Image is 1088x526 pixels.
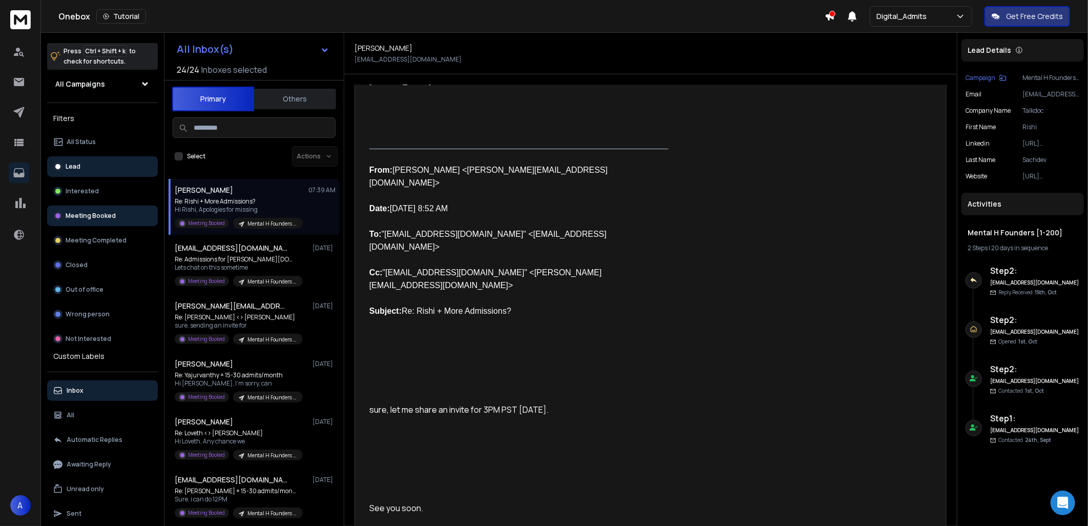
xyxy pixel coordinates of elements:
button: Others [254,88,336,110]
p: Meeting Booked [66,212,116,220]
p: Meeting Booked [188,335,225,343]
button: All Campaigns [47,74,158,94]
p: Re: Admissions for [PERSON_NAME][DOMAIN_NAME] [175,255,298,264]
h1: [PERSON_NAME] [175,417,233,427]
span: From: [369,166,392,174]
p: Mental H Founders [1-200] [247,510,297,517]
button: Automatic Replies [47,430,158,450]
button: Closed [47,255,158,275]
p: [DATE] [312,476,336,484]
p: Meeting Booked [188,277,225,285]
h6: Step 2 : [990,363,1080,375]
p: Sent [67,510,81,518]
p: Meeting Completed [66,236,127,245]
p: Re: [PERSON_NAME] + 15-30 admits/month [175,487,298,495]
button: Lead [47,156,158,177]
button: All Status [47,132,158,152]
button: Not Interested [47,329,158,349]
div: Activities [961,193,1084,215]
p: Opened [998,338,1037,346]
b: Date: [369,204,390,213]
p: Mental H Founders [1-200] [247,336,297,343]
h6: [EMAIL_ADDRESS][DOMAIN_NAME] [990,427,1080,434]
p: Talkdoc [1022,107,1080,115]
p: See you soon. [369,502,668,514]
p: Get Free Credits [1006,11,1063,22]
span: 20 days in sequence [991,244,1048,252]
button: Get Free Credits [985,6,1070,27]
span: 1st, Oct [1025,387,1044,394]
p: Re: Yajurvanthy + 15-30 admits/month [175,371,298,379]
p: Interested [66,187,99,195]
button: Meeting Booked [47,206,158,226]
span: 2 Steps [968,244,988,252]
p: Closed [66,261,88,269]
button: Unread only [47,479,158,499]
p: Re: Rishi + More Admissions? [175,197,298,206]
b: Cc: [369,268,383,277]
button: Meeting Completed [47,230,158,251]
b: To: [369,230,382,238]
p: Mental H Founders [1-200] [247,452,297,459]
p: Hi Loveth, Any chance we [175,437,298,446]
h1: All Inbox(s) [177,44,234,54]
p: All [67,411,74,419]
span: [PERSON_NAME] <[PERSON_NAME][EMAIL_ADDRESS][DOMAIN_NAME]> [DATE] 8:52 AM "[EMAIL_ADDRESS][DOMAIN_... [369,166,608,315]
div: | [968,244,1078,252]
button: A [10,495,31,516]
p: Mental H Founders [1-200] [247,278,297,286]
h1: [PERSON_NAME] [354,43,412,53]
p: Meeting Booked [188,451,225,459]
h1: All Campaigns [55,79,105,89]
p: Contacted [998,387,1044,395]
p: [URL][DOMAIN_NAME] [1022,139,1080,148]
p: Out of office [66,286,103,294]
p: Mental H Founders [1-200] [247,220,297,228]
p: Company Name [966,107,1011,115]
button: Awaiting Reply [47,454,158,475]
button: Campaign [966,74,1007,82]
p: website [966,172,987,180]
button: Out of office [47,279,158,300]
p: Not Interested [66,335,111,343]
h1: [EMAIL_ADDRESS][DOMAIN_NAME] [175,243,287,253]
h6: [EMAIL_ADDRESS][DOMAIN_NAME] [990,279,1080,287]
h1: [EMAIL_ADDRESS][DOMAIN_NAME] [175,475,287,485]
p: 07:39 AM [308,186,336,194]
h3: Inboxes selected [201,64,267,76]
h3: Filters [47,111,158,126]
span: 15th, Oct [1035,289,1057,296]
p: [EMAIL_ADDRESS][DOMAIN_NAME] [354,55,462,64]
h3: Custom Labels [53,351,104,361]
span: Ctrl + Shift + k [83,45,127,57]
p: Re: [PERSON_NAME] <> [PERSON_NAME] [175,313,298,321]
p: Hi Rishi, Apologies for missing [175,206,298,214]
p: Mental H Founders [1-200] [247,394,297,401]
p: Reply Received [998,289,1057,296]
p: Re: Loveth <> [PERSON_NAME] [175,429,298,437]
p: [EMAIL_ADDRESS][DOMAIN_NAME] [1022,90,1080,98]
button: Tutorial [96,9,146,24]
p: sure, sending an invite for [175,321,298,330]
p: [DATE] [312,360,336,368]
p: Contacted [998,436,1051,444]
p: Rishi [1022,123,1080,131]
p: Sure, i can do 12PM [175,495,298,503]
p: Meeting Booked [188,509,225,517]
p: Lead Details [968,45,1011,55]
button: Primary [172,87,254,111]
h1: [PERSON_NAME] [175,185,233,195]
label: Select [187,152,205,160]
p: Inbox [67,387,83,395]
p: All Status [67,138,96,146]
button: Wrong person [47,304,158,325]
p: Awaiting Reply [67,460,111,469]
p: Campaign [966,74,995,82]
p: Digital_Admits [876,11,931,22]
p: sure, let me share an invite for 3PM PST [DATE]. [369,403,668,416]
p: Lets chat on this sometime [175,264,298,272]
p: Automatic Replies [67,436,122,444]
button: All [47,405,158,426]
h6: Step 2 : [990,314,1080,326]
p: [DATE] [312,302,336,310]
